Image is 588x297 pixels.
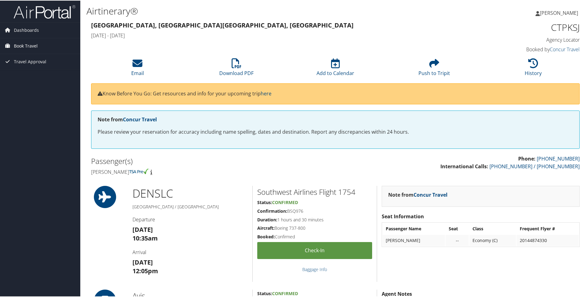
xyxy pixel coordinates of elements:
[464,36,580,43] h4: Agency Locator
[91,155,331,166] h2: Passenger(s)
[14,4,75,19] img: airportal-logo.png
[464,20,580,33] h1: CTPKSJ
[257,207,372,214] h5: BSQ976
[132,257,153,266] strong: [DATE]
[129,168,149,174] img: tsa-precheck.png
[272,290,298,296] span: Confirmed
[257,233,275,239] strong: Booked:
[257,216,277,222] strong: Duration:
[517,234,579,245] td: 20144874330
[383,223,445,234] th: Passenger Name
[219,61,254,76] a: Download PDF
[449,237,466,243] div: --
[98,115,157,122] strong: Note from
[257,186,372,197] h2: Southwest Airlines Flight 1754
[132,225,153,233] strong: [DATE]
[257,241,372,258] a: Check-in
[132,233,158,242] strong: 10:35am
[132,203,248,209] h5: [GEOGRAPHIC_DATA] / [GEOGRAPHIC_DATA]
[517,223,579,234] th: Frequent Flyer #
[132,215,248,222] h4: Departure
[383,234,445,245] td: [PERSON_NAME]
[537,155,580,161] a: [PHONE_NUMBER]
[14,22,39,37] span: Dashboards
[257,224,275,230] strong: Aircraft:
[132,185,248,201] h1: DEN SLC
[131,61,144,76] a: Email
[272,199,298,205] span: Confirmed
[382,212,424,219] strong: Seat Information
[382,290,412,297] strong: Agent Notes
[98,128,573,136] p: Please review your reservation for accuracy including name spelling, dates and destination. Repor...
[86,4,418,17] h1: Airtinerary®
[469,223,516,234] th: Class
[489,162,580,169] a: [PHONE_NUMBER] / [PHONE_NUMBER]
[440,162,488,169] strong: International Calls:
[132,266,158,274] strong: 12:05pm
[98,89,573,97] p: Know Before You Go: Get resources and info for your upcoming trip
[302,266,327,272] a: Baggage Info
[414,191,447,198] a: Concur Travel
[535,3,584,22] a: [PERSON_NAME]
[91,168,331,175] h4: [PERSON_NAME]
[123,115,157,122] a: Concur Travel
[464,45,580,52] h4: Booked by
[257,224,372,231] h5: Boeing 737-800
[550,45,580,52] a: Concur Travel
[388,191,447,198] strong: Note from
[446,223,469,234] th: Seat
[518,155,535,161] strong: Phone:
[525,61,542,76] a: History
[257,233,372,239] h5: Confirmed
[14,53,46,69] span: Travel Approval
[418,61,450,76] a: Push to Tripit
[257,216,372,222] h5: 1 hours and 30 minutes
[317,61,354,76] a: Add to Calendar
[261,90,271,96] a: here
[14,38,38,53] span: Book Travel
[91,31,455,38] h4: [DATE] - [DATE]
[469,234,516,245] td: Economy (C)
[132,248,248,255] h4: Arrival
[91,20,354,29] strong: [GEOGRAPHIC_DATA], [GEOGRAPHIC_DATA] [GEOGRAPHIC_DATA], [GEOGRAPHIC_DATA]
[257,207,287,213] strong: Confirmation:
[257,290,272,296] strong: Status:
[540,9,578,16] span: [PERSON_NAME]
[257,199,272,205] strong: Status:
